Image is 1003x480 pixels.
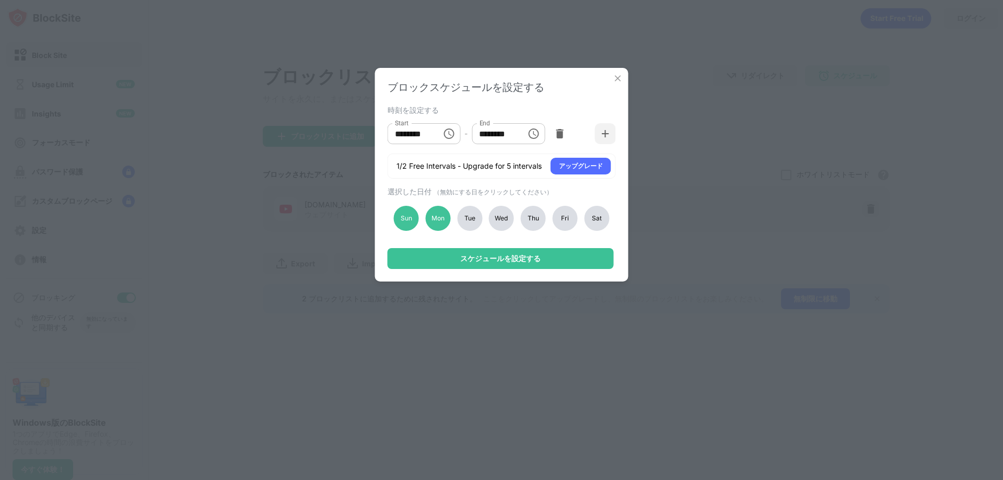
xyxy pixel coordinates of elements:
[553,206,578,231] div: Fri
[388,187,613,197] div: 選択した日付
[438,123,459,144] button: Choose time, selected time is 12:00 AM
[489,206,514,231] div: Wed
[434,188,553,196] span: （無効にする日をクリックしてください）
[396,161,542,171] div: 1/2 Free Intervals - Upgrade for 5 intervals
[425,206,450,231] div: Mon
[479,119,490,127] label: End
[394,206,419,231] div: Sun
[457,206,482,231] div: Tue
[584,206,609,231] div: Sat
[460,254,541,263] div: スケジュールを設定する
[395,119,409,127] label: Start
[523,123,544,144] button: Choose time, selected time is 11:00 PM
[559,161,603,171] div: アップグレード
[464,128,468,139] div: -
[388,106,613,114] div: 時刻を設定する
[613,73,623,84] img: x-button.svg
[388,80,616,95] div: ブロックスケジュールを設定する
[521,206,546,231] div: Thu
